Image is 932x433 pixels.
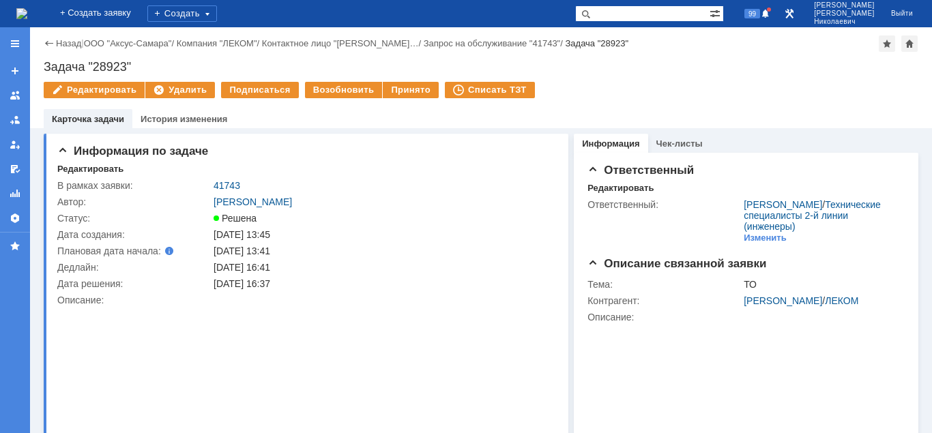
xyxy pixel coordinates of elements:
[84,38,172,48] a: ООО "Аксус-Самара"
[587,257,766,270] span: Описание связанной заявки
[141,114,227,124] a: История изменения
[814,1,875,10] span: [PERSON_NAME]
[901,35,918,52] div: Сделать домашней страницей
[57,196,211,207] div: Автор:
[57,262,211,273] div: Дедлайн:
[744,9,760,18] span: 99
[214,213,257,224] span: Решена
[744,233,787,243] div: Изменить
[744,199,881,232] a: Технические специалисты 2-й линии (инженеры)
[4,134,26,155] a: Мои заявки
[44,60,918,74] div: Задача "28923"
[81,38,83,48] div: |
[57,295,553,305] div: Описание:
[587,279,741,290] div: Тема:
[582,138,639,149] a: Информация
[262,38,419,48] a: Контактное лицо "[PERSON_NAME]…
[16,8,27,19] img: logo
[710,6,723,19] span: Расширенный поиск
[214,196,292,207] a: [PERSON_NAME]
[214,262,550,273] div: [DATE] 16:41
[781,5,798,22] a: Перейти в интерфейс администратора
[587,312,901,323] div: Описание:
[825,295,858,306] a: ЛЕКОМ
[4,60,26,82] a: Создать заявку
[744,199,899,232] div: /
[57,164,123,175] div: Редактировать
[214,245,550,256] div: [DATE] 13:41
[814,18,875,26] span: Николаевич
[587,199,741,210] div: Ответственный:
[57,245,194,256] div: Плановая дата начала:
[214,278,550,289] div: [DATE] 16:37
[424,38,566,48] div: /
[587,295,741,306] div: Контрагент:
[147,5,217,22] div: Создать
[744,199,822,210] a: [PERSON_NAME]
[57,145,208,158] span: Информация по задаче
[16,8,27,19] a: Перейти на домашнюю страницу
[52,114,124,124] a: Карточка задачи
[587,183,654,194] div: Редактировать
[57,180,211,191] div: В рамках заявки:
[656,138,703,149] a: Чек-листы
[4,109,26,131] a: Заявки в моей ответственности
[57,278,211,289] div: Дата решения:
[4,85,26,106] a: Заявки на командах
[565,38,628,48] div: Задача "28923"
[424,38,561,48] a: Запрос на обслуживание "41743"
[4,207,26,229] a: Настройки
[177,38,262,48] div: /
[177,38,257,48] a: Компания "ЛЕКОМ"
[56,38,81,48] a: Назад
[262,38,424,48] div: /
[587,164,694,177] span: Ответственный
[57,213,211,224] div: Статус:
[744,295,822,306] a: [PERSON_NAME]
[4,183,26,205] a: Отчеты
[814,10,875,18] span: [PERSON_NAME]
[879,35,895,52] div: Добавить в избранное
[214,229,550,240] div: [DATE] 13:45
[84,38,177,48] div: /
[744,279,899,290] div: ТО
[214,180,240,191] a: 41743
[57,229,211,240] div: Дата создания:
[744,295,899,306] div: /
[4,158,26,180] a: Мои согласования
